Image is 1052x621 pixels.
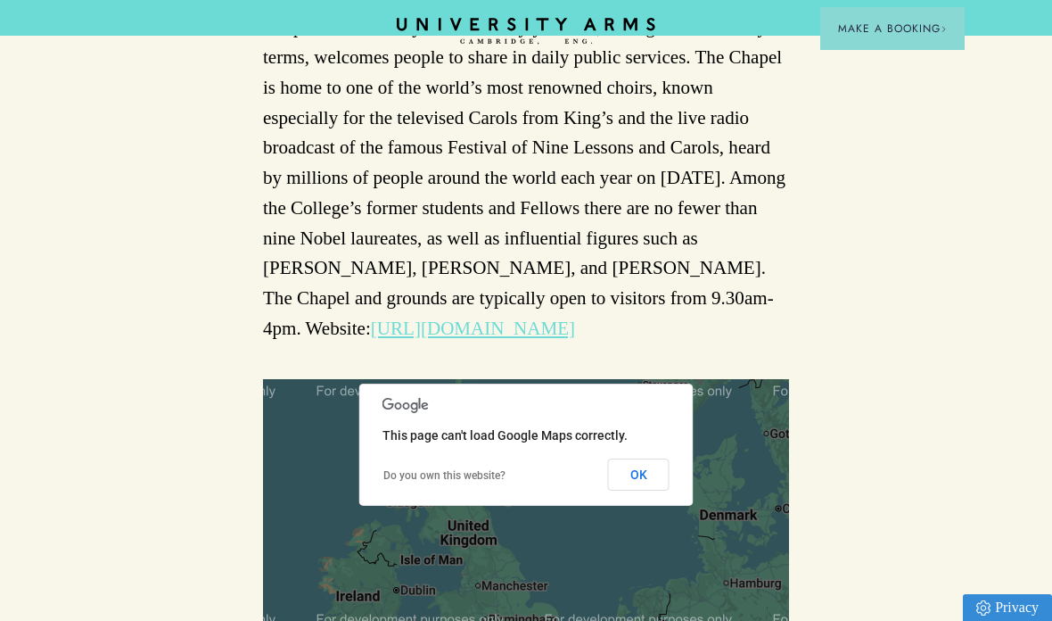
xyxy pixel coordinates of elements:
[941,26,947,32] img: Arrow icon
[976,600,990,616] img: Privacy
[382,428,628,443] span: This page can't load Google Maps correctly.
[371,318,575,339] a: [URL][DOMAIN_NAME]
[838,21,947,37] span: Make a Booking
[963,594,1052,621] a: Privacy
[820,7,965,50] button: Make a BookingArrow icon
[397,18,655,46] a: Home
[383,469,505,482] a: Do you own this website?
[608,459,670,491] button: OK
